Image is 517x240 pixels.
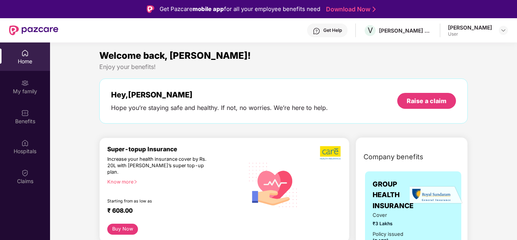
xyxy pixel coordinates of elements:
[373,211,408,219] span: Cover
[107,199,212,204] div: Starting from as low as
[410,186,463,204] img: insurerLogo
[21,79,29,87] img: svg+xml;base64,PHN2ZyB3aWR0aD0iMjAiIGhlaWdodD0iMjAiIHZpZXdCb3g9IjAgMCAyMCAyMCIgZmlsbD0ibm9uZSIgeG...
[373,230,403,238] div: Policy issued
[323,27,342,33] div: Get Help
[313,27,320,35] img: svg+xml;base64,PHN2ZyBpZD0iSGVscC0zMngzMiIgeG1sbnM9Imh0dHA6Ly93d3cudzMub3JnLzIwMDAvc3ZnIiB3aWR0aD...
[373,5,376,13] img: Stroke
[107,156,211,176] div: Increase your health insurance cover by Rs. 20L with [PERSON_NAME]’s super top-up plan.
[107,207,237,216] div: ₹ 608.00
[9,25,58,35] img: New Pazcare Logo
[320,146,342,160] img: b5dec4f62d2307b9de63beb79f102df3.png
[326,5,373,13] a: Download Now
[133,180,138,184] span: right
[147,5,154,13] img: Logo
[99,50,251,61] span: Welcome back, [PERSON_NAME]!
[193,5,224,13] strong: mobile app
[99,63,468,71] div: Enjoy your benefits!
[244,155,303,214] img: svg+xml;base64,PHN2ZyB4bWxucz0iaHR0cDovL3d3dy53My5vcmcvMjAwMC9zdmciIHhtbG5zOnhsaW5rPSJodHRwOi8vd3...
[21,139,29,147] img: svg+xml;base64,PHN2ZyBpZD0iSG9zcGl0YWxzIiB4bWxucz0iaHR0cDovL3d3dy53My5vcmcvMjAwMC9zdmciIHdpZHRoPS...
[111,90,328,99] div: Hey, [PERSON_NAME]
[500,27,506,33] img: svg+xml;base64,PHN2ZyBpZD0iRHJvcGRvd24tMzJ4MzIiIHhtbG5zPSJodHRwOi8vd3d3LnczLm9yZy8yMDAwL3N2ZyIgd2...
[368,26,373,35] span: V
[379,27,432,34] div: [PERSON_NAME] ESTATES DEVELOPERS PRIVATE LIMITED
[373,220,408,227] span: ₹3 Lakhs
[111,104,328,112] div: Hope you’re staying safe and healthy. If not, no worries. We’re here to help.
[373,179,414,211] span: GROUP HEALTH INSURANCE
[448,24,492,31] div: [PERSON_NAME]
[21,109,29,117] img: svg+xml;base64,PHN2ZyBpZD0iQmVuZWZpdHMiIHhtbG5zPSJodHRwOi8vd3d3LnczLm9yZy8yMDAwL3N2ZyIgd2lkdGg9Ij...
[21,49,29,57] img: svg+xml;base64,PHN2ZyBpZD0iSG9tZSIgeG1sbnM9Imh0dHA6Ly93d3cudzMub3JnLzIwMDAvc3ZnIiB3aWR0aD0iMjAiIG...
[407,97,446,105] div: Raise a claim
[107,146,244,153] div: Super-topup Insurance
[448,31,492,37] div: User
[363,152,423,162] span: Company benefits
[21,169,29,177] img: svg+xml;base64,PHN2ZyBpZD0iQ2xhaW0iIHhtbG5zPSJodHRwOi8vd3d3LnczLm9yZy8yMDAwL3N2ZyIgd2lkdGg9IjIwIi...
[107,224,138,235] button: Buy Now
[160,5,320,14] div: Get Pazcare for all your employee benefits need
[107,179,240,184] div: Know more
